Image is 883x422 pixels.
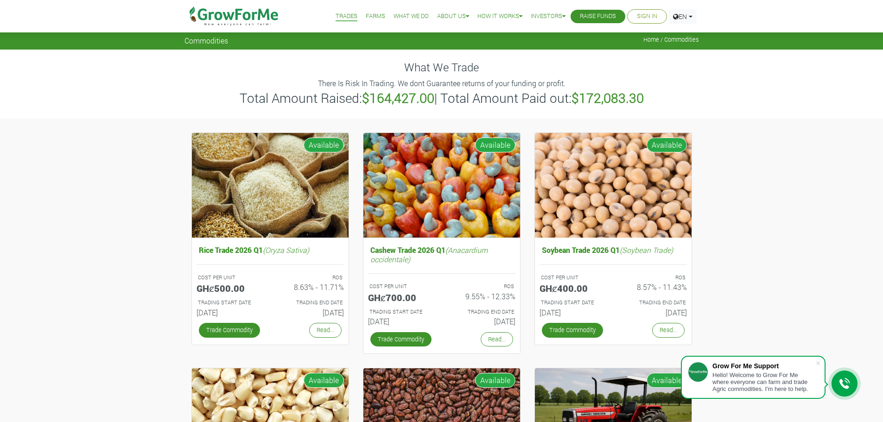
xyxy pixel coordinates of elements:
[368,243,515,265] h5: Cashew Trade 2026 Q1
[370,332,432,346] a: Trade Commodity
[541,274,605,282] p: COST PER UNIT
[304,138,344,152] span: Available
[369,283,433,290] p: COST PER UNIT
[572,89,644,107] b: $172,083.30
[449,317,515,326] h6: [DATE]
[620,245,673,255] i: (Soybean Trade)
[197,243,344,321] a: Rice Trade 2026 Q1(Oryza Sativa) COST PER UNIT GHȼ500.00 ROS 8.63% - 11.71% TRADING START DATE [D...
[368,317,435,326] h6: [DATE]
[475,138,515,152] span: Available
[394,12,429,21] a: What We Do
[186,90,698,106] h3: Total Amount Raised: | Total Amount Paid out:
[542,323,603,337] a: Trade Commodity
[263,245,309,255] i: (Oryza Sativa)
[184,61,699,74] h4: What We Trade
[304,373,344,388] span: Available
[336,12,357,21] a: Trades
[368,292,435,303] h5: GHȼ700.00
[198,274,262,282] p: COST PER UNIT
[540,243,687,321] a: Soybean Trade 2026 Q1(Soybean Trade) COST PER UNIT GHȼ400.00 ROS 8.57% - 11.43% TRADING START DAT...
[437,12,469,21] a: About Us
[540,243,687,257] h5: Soybean Trade 2026 Q1
[363,133,520,238] img: growforme image
[481,332,513,346] a: Read...
[277,308,344,317] h6: [DATE]
[192,133,349,238] img: growforme image
[450,283,514,290] p: ROS
[622,299,686,307] p: Estimated Trading End Date
[279,299,343,307] p: Estimated Trading End Date
[580,12,616,21] a: Raise Funds
[540,308,606,317] h6: [DATE]
[652,323,685,337] a: Read...
[197,308,263,317] h6: [DATE]
[197,283,263,294] h5: GHȼ500.00
[199,323,260,337] a: Trade Commodity
[535,133,692,238] img: growforme image
[184,36,228,45] span: Commodities
[541,299,605,307] p: Estimated Trading Start Date
[309,323,342,337] a: Read...
[647,373,687,388] span: Available
[620,308,687,317] h6: [DATE]
[186,78,698,89] p: There Is Risk In Trading. We dont Guarantee returns of your funding or profit.
[366,12,385,21] a: Farms
[279,274,343,282] p: ROS
[370,245,488,264] i: (Anacardium occidentale)
[198,299,262,307] p: Estimated Trading Start Date
[712,362,815,370] div: Grow For Me Support
[531,12,565,21] a: Investors
[637,12,657,21] a: Sign In
[647,138,687,152] span: Available
[643,36,699,43] span: Home / Commodities
[277,283,344,291] h6: 8.63% - 11.71%
[449,292,515,301] h6: 9.55% - 12.33%
[477,12,522,21] a: How it Works
[362,89,434,107] b: $164,427.00
[540,283,606,294] h5: GHȼ400.00
[712,372,815,392] div: Hello! Welcome to Grow For Me where everyone can farm and trade Agric commodities. I'm here to help.
[450,308,514,316] p: Estimated Trading End Date
[197,243,344,257] h5: Rice Trade 2026 Q1
[369,308,433,316] p: Estimated Trading Start Date
[620,283,687,291] h6: 8.57% - 11.43%
[622,274,686,282] p: ROS
[669,9,697,24] a: EN
[475,373,515,388] span: Available
[368,243,515,329] a: Cashew Trade 2026 Q1(Anacardium occidentale) COST PER UNIT GHȼ700.00 ROS 9.55% - 12.33% TRADING S...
